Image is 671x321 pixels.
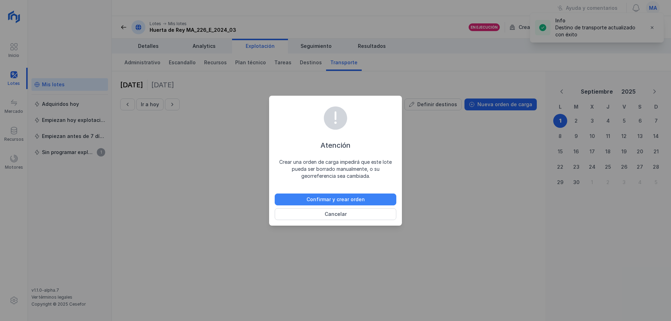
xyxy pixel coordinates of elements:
div: Crear una orden de carga impedirá que este lote pueda ser borrado manualmente, o su georreferenci... [275,159,396,180]
button: Confirmar y crear orden [275,194,396,205]
div: Confirmar y crear orden [306,196,365,203]
div: Atención [275,140,396,150]
div: Cancelar [325,211,347,218]
button: Cancelar [275,208,396,220]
